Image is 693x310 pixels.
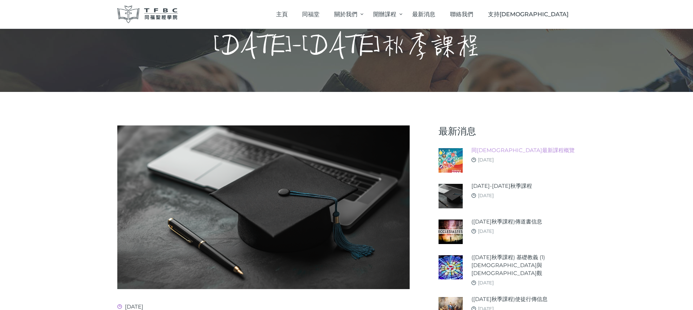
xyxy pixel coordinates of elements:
[478,280,494,285] a: [DATE]
[471,218,542,226] a: ([DATE]秋季課程)傳道書信息
[478,192,494,198] a: [DATE]
[471,146,575,154] a: 同[DEMOGRAPHIC_DATA]最新課程概覽
[480,4,576,25] a: 支持[DEMOGRAPHIC_DATA]
[366,4,405,25] a: 開辦課程
[213,31,480,63] h1: [DATE]-[DATE]秋季課程
[276,11,288,18] span: 主頁
[471,182,532,190] a: [DATE]-[DATE]秋季課程
[327,4,366,25] a: 關於我們
[373,11,396,18] span: 開辦課程
[117,303,143,310] span: [DATE]
[471,295,548,303] a: ([DATE]秋季課程)使徒行傳信息
[488,11,568,18] span: 支持[DEMOGRAPHIC_DATA]
[334,11,357,18] span: 關於我們
[439,148,463,172] img: 同福聖經學院最新課程概覽
[439,255,463,279] img: (2025年秋季課程) 基礎教義 (1) 聖靈觀與教會觀
[412,11,435,18] span: 最新消息
[443,4,481,25] a: 聯絡我們
[439,125,576,137] h5: 最新消息
[405,4,443,25] a: 最新消息
[439,220,463,244] img: (2025年秋季課程)傳道書信息
[471,253,576,277] a: ([DATE]秋季課程) 基礎教義 (1) [DEMOGRAPHIC_DATA]與[DEMOGRAPHIC_DATA]觀
[478,228,494,234] a: [DATE]
[439,184,463,208] img: 2025-26年秋季課程
[295,4,327,25] a: 同福堂
[450,11,473,18] span: 聯絡我們
[478,157,494,163] a: [DATE]
[302,11,319,18] span: 同福堂
[269,4,295,25] a: 主頁
[117,5,178,23] img: 同福聖經學院 TFBC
